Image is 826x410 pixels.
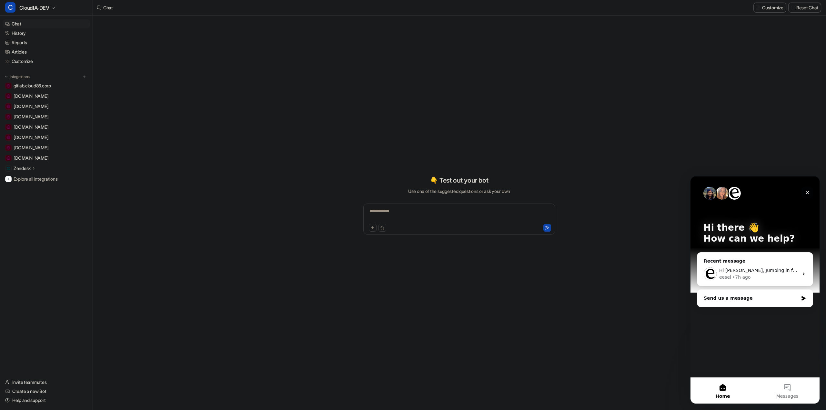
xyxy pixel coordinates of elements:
[3,19,90,28] a: Chat
[5,2,15,13] span: C
[10,74,30,79] p: Integrations
[6,135,10,139] img: www.yourhosting.nl
[791,5,795,10] img: reset
[25,217,39,222] span: Home
[14,93,48,99] span: [DOMAIN_NAME]
[86,217,108,222] span: Messages
[3,175,90,184] a: Explore all integrations
[6,166,10,170] img: Zendesk
[14,134,48,141] span: [DOMAIN_NAME]
[6,113,123,131] div: Send us a message
[5,176,12,182] img: explore all integrations
[14,145,48,151] span: [DOMAIN_NAME]
[408,188,510,195] p: Use one of the suggested questions or ask your own
[3,74,32,80] button: Integrations
[14,174,87,184] span: Explore all integrations
[3,38,90,47] a: Reports
[13,118,108,125] div: Send us a message
[82,75,86,79] img: menu_add.svg
[756,5,760,10] img: customize
[3,81,90,90] a: gitlab.cloud86.corpgitlab.cloud86.corp
[19,3,49,12] span: CloudIA-DEV
[430,175,488,185] p: 👇 Test out your bot
[3,102,90,111] a: docs.litespeedtech.com[DOMAIN_NAME]
[111,10,123,22] div: Close
[3,154,90,163] a: check86.nl[DOMAIN_NAME]
[3,57,90,66] a: Customize
[3,112,90,121] a: www.strato.nl[DOMAIN_NAME]
[29,91,494,96] span: Hi [PERSON_NAME], Jumping in for Kyva - I'm here with the update from the team, they told me that...
[6,146,10,150] img: support.wix.com
[754,3,786,12] button: Customize
[14,103,48,110] span: [DOMAIN_NAME]
[3,133,90,142] a: www.yourhosting.nl[DOMAIN_NAME]
[6,105,10,108] img: docs.litespeedtech.com
[3,378,90,387] a: Invite teammates
[42,97,60,104] div: • 7h ago
[3,387,90,396] a: Create a new Bot
[6,115,10,119] img: www.strato.nl
[762,4,783,11] p: Customize
[3,143,90,152] a: support.wix.com[DOMAIN_NAME]
[6,84,10,88] img: gitlab.cloud86.corp
[6,156,10,160] img: check86.nl
[6,94,10,98] img: cloud86.io
[29,97,41,104] div: eesel
[14,83,51,89] span: gitlab.cloud86.corp
[789,3,821,12] button: Reset Chat
[14,165,31,172] p: Zendesk
[14,124,48,130] span: [DOMAIN_NAME]
[14,114,48,120] span: [DOMAIN_NAME]
[3,396,90,405] a: Help and support
[3,123,90,132] a: www.hostinger.com[DOMAIN_NAME]
[14,155,48,161] span: [DOMAIN_NAME]
[103,4,113,11] div: Chat
[65,201,129,227] button: Messages
[3,29,90,38] a: History
[690,176,820,404] iframe: Intercom live chat
[4,75,8,79] img: expand menu
[3,47,90,56] a: Articles
[3,92,90,101] a: cloud86.io[DOMAIN_NAME]
[6,125,10,129] img: www.hostinger.com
